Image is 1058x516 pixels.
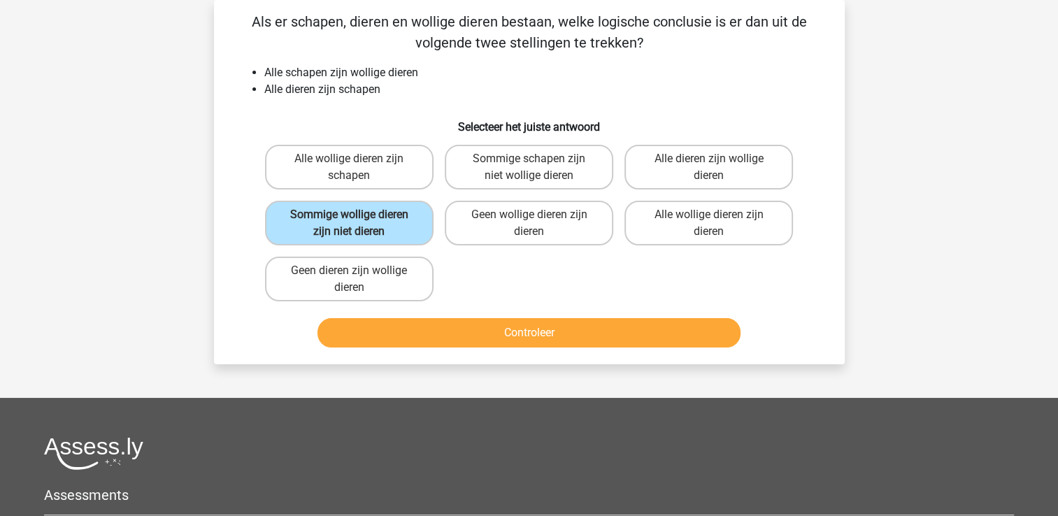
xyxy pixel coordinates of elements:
img: Assessly logo [44,437,143,470]
label: Sommige schapen zijn niet wollige dieren [445,145,613,189]
label: Geen dieren zijn wollige dieren [265,257,434,301]
p: Als er schapen, dieren en wollige dieren bestaan, welke logische conclusie is er dan uit de volge... [236,11,822,53]
h6: Selecteer het juiste antwoord [236,109,822,134]
button: Controleer [317,318,741,347]
li: Alle dieren zijn schapen [264,81,822,98]
label: Alle dieren zijn wollige dieren [624,145,793,189]
label: Alle wollige dieren zijn dieren [624,201,793,245]
h5: Assessments [44,487,1014,503]
label: Sommige wollige dieren zijn niet dieren [265,201,434,245]
label: Geen wollige dieren zijn dieren [445,201,613,245]
li: Alle schapen zijn wollige dieren [264,64,822,81]
label: Alle wollige dieren zijn schapen [265,145,434,189]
